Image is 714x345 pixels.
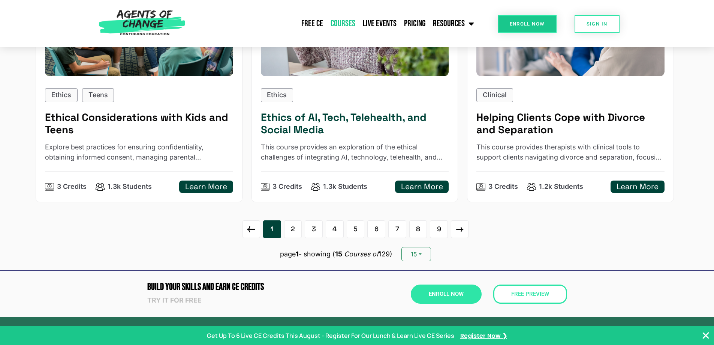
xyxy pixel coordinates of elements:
[305,220,323,238] a: 3
[498,15,557,33] a: Enroll Now
[207,331,454,340] p: Get Up To 6 Live CE Credits This August - Register For Our Lunch & Learn Live CE Series
[476,111,665,136] h5: Helping Clients Cope with Divorce and Separation
[367,220,385,238] a: 6
[575,15,620,33] a: SIGN IN
[429,291,464,297] span: Enroll Now
[617,182,659,191] h5: Learn More
[298,14,327,33] a: Free CE
[272,182,302,192] p: 3 Credits
[335,250,342,258] b: 15
[45,111,233,136] h5: Ethical Considerations with Kids and Teens
[323,182,367,192] p: 1.3k Students
[411,285,482,304] a: Enroll Now
[88,90,108,100] p: Teens
[488,182,518,192] p: 3 Credits
[409,220,427,238] a: 8
[511,291,549,297] span: Free Preview
[267,90,287,100] p: Ethics
[430,220,448,238] a: 9
[147,296,202,304] strong: Try it for free
[493,285,567,304] a: Free Preview
[284,220,302,238] a: 2
[57,182,87,192] p: 3 Credits
[400,14,429,33] a: Pricing
[359,14,400,33] a: Live Events
[460,331,507,340] a: Register Now ❯
[701,331,710,340] button: Close Banner
[539,182,583,192] p: 1.2k Students
[401,182,443,191] h5: Learn More
[185,182,227,191] h5: Learn More
[401,247,431,261] button: 15
[429,14,478,33] a: Resources
[326,220,344,238] a: 4
[483,90,507,100] p: Clinical
[108,182,152,192] p: 1.3k Students
[510,21,545,26] span: Enroll Now
[344,250,379,258] i: Courses of
[587,21,608,26] span: SIGN IN
[476,142,665,163] p: This course provides therapists with clinical tools to support clients navigating divorce and sep...
[280,249,392,259] p: page - showing ( 129)
[388,220,406,238] a: 7
[347,220,365,238] a: 5
[147,282,353,292] h2: Build Your Skills and Earn CE CREDITS
[261,142,449,163] p: This course provides an exploration of the ethical challenges of integrating AI, technology, tele...
[296,250,299,258] b: 1
[327,14,359,33] a: Courses
[263,220,281,238] a: 1
[189,14,478,33] nav: Menu
[51,90,71,100] p: Ethics
[45,142,233,163] p: Explore best practices for ensuring confidentiality, obtaining informed consent, managing parenta...
[261,111,449,136] h5: Ethics of AI, Tech, Telehealth, and Social Media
